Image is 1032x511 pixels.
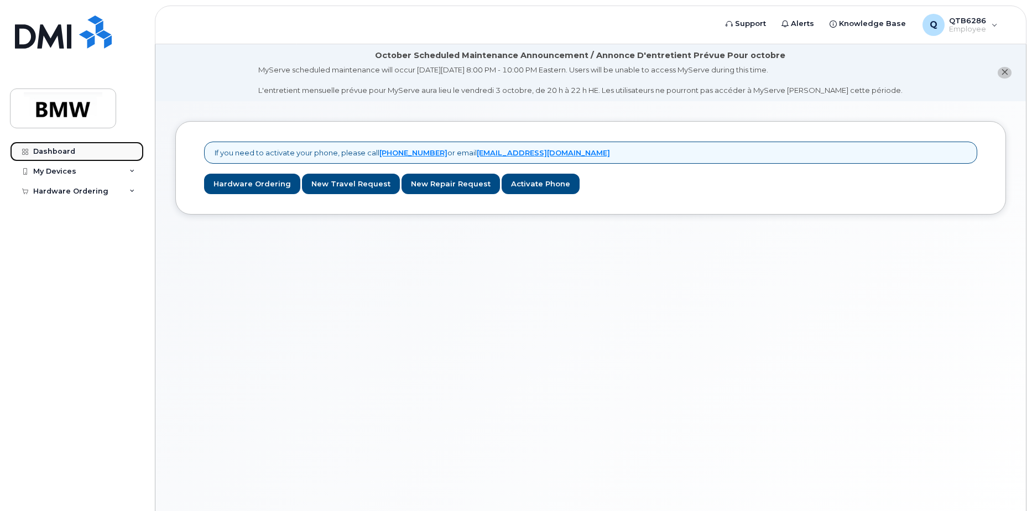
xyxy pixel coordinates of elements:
iframe: Messenger Launcher [984,463,1024,503]
a: New Travel Request [302,174,400,194]
div: MyServe scheduled maintenance will occur [DATE][DATE] 8:00 PM - 10:00 PM Eastern. Users will be u... [258,65,903,96]
a: [PHONE_NUMBER] [379,148,447,157]
a: [EMAIL_ADDRESS][DOMAIN_NAME] [477,148,610,157]
div: October Scheduled Maintenance Announcement / Annonce D'entretient Prévue Pour octobre [375,50,785,61]
button: close notification [998,67,1012,79]
p: If you need to activate your phone, please call or email [215,148,610,158]
a: Hardware Ordering [204,174,300,194]
a: New Repair Request [402,174,500,194]
a: Activate Phone [502,174,580,194]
